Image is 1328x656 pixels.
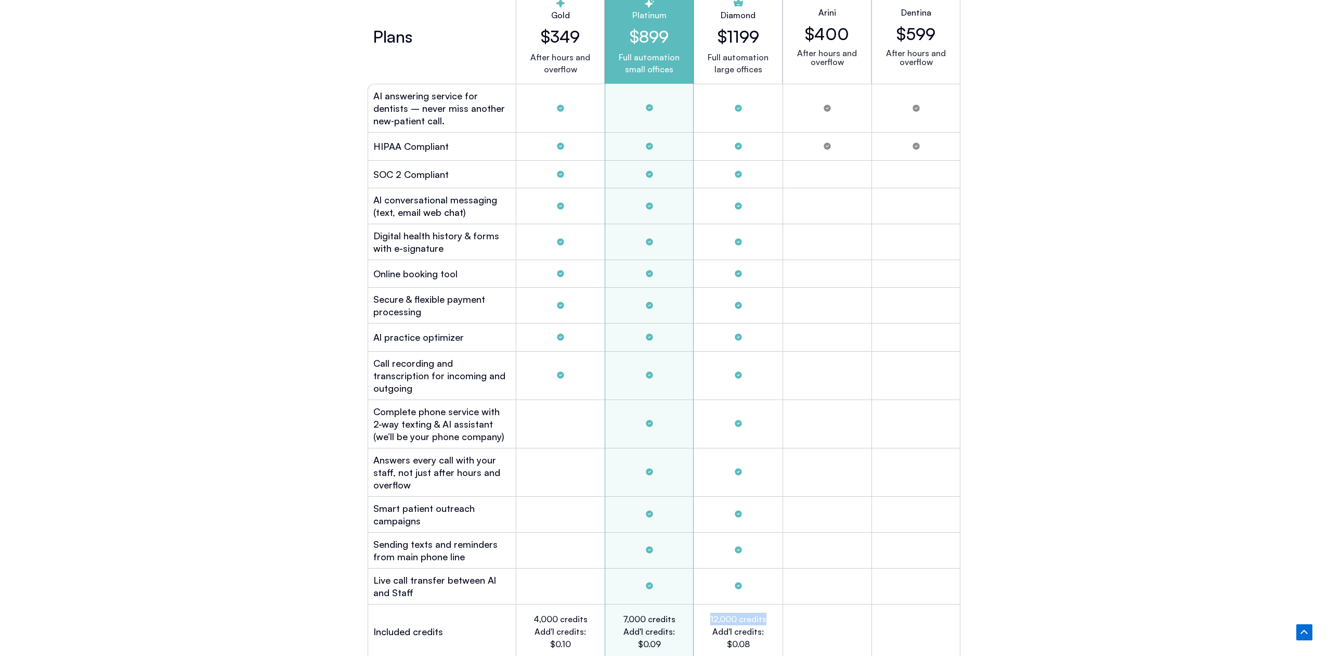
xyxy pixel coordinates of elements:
p: Full automation large offices [708,52,769,75]
h2: Secure & flexible payment processing [373,293,511,318]
h2: Al practice optimizer [373,331,464,343]
h2: Al conversational messaging (text, email web chat) [373,194,511,218]
h2: 4,000 credits Add'l credits: $0.10 [532,613,589,650]
h2: Included credits [373,625,443,638]
h2: Online booking tool [373,267,458,280]
h2: $899 [614,27,685,46]
h2: 12,000 credits Add'l credits: $0.08 [709,613,767,650]
h2: $400 [805,24,849,44]
h2: $1199 [718,27,759,46]
h2: Smart patient outreach campaigns [373,502,511,527]
h2: Platinum [614,9,685,21]
h2: Live call transfer between Al and Staff [373,574,511,599]
h2: Sending texts and reminders from main phone line [373,538,511,563]
h2: Digital health history & forms with e-signature [373,229,511,254]
h2: Plans [373,30,412,43]
h2: Diamond [721,9,756,21]
h2: Gold [525,9,596,21]
h2: AI answering service for dentists – never miss another new‑patient call. [373,89,511,127]
p: Full automation small offices [614,52,685,75]
h2: Call recording and transcription for incoming and outgoing [373,357,511,394]
h2: $599 [896,24,935,44]
h2: HIPAA Compliant [373,140,449,152]
h2: $349 [525,27,596,46]
h2: Arini [818,6,836,19]
p: After hours and overflow [880,49,952,67]
p: After hours and overflow [791,49,863,67]
h2: Answers every call with your staff, not just after hours and overflow [373,454,511,491]
h2: Complete phone service with 2-way texting & AI assistant (we’ll be your phone company) [373,405,511,443]
p: After hours and overflow [525,52,596,75]
h2: SOC 2 Compliant [373,168,449,181]
h2: Dentina [901,6,931,19]
h2: 7,000 credits Add'l credits: $0.09 [621,613,678,650]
